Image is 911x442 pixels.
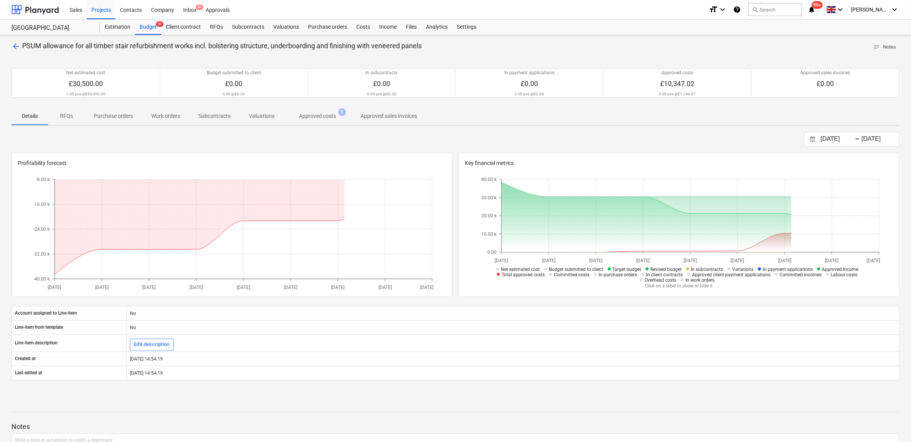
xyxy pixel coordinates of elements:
[15,310,77,316] p: Account assigned to Line-item
[421,20,452,35] a: Analytics
[66,70,105,76] p: Net estimated cost
[661,70,693,76] p: Approved costs
[11,24,91,32] div: [GEOGRAPHIC_DATA]
[554,272,590,277] span: Committed costs
[21,112,39,120] p: Details
[822,267,859,272] span: Approved income
[205,20,227,35] a: RFQs
[331,285,344,290] tspan: [DATE]
[874,44,880,51] span: notes
[18,159,446,167] p: Profitability forecast
[361,112,417,120] p: Approved sales invoices
[659,91,696,96] p: 9.00 pcs @ £1,149.67
[851,7,890,13] span: [PERSON_NAME]
[151,112,180,120] p: Work orders
[15,356,36,362] p: Created at
[817,80,834,88] span: £0.00
[819,134,858,145] input: Start Date
[237,285,250,290] tspan: [DATE]
[780,272,822,277] span: Committed incomes
[134,340,170,349] div: Edit description
[481,231,497,236] tspan: 10.00 k
[831,272,858,277] span: Labour costs
[127,353,899,365] div: [DATE] 14:54:19
[127,307,899,320] div: No
[401,20,421,35] a: Files
[502,272,545,277] span: Total approved costs
[100,20,135,35] a: Estimation
[11,422,900,431] p: Notes
[501,267,540,272] span: Net estimated cost
[299,112,336,120] p: Approved costs
[36,177,50,182] tspan: -8.00 k
[135,20,161,35] a: Budget9+
[22,42,422,50] span: PSUM allowance for all timber stair refurbishment works incl. bolstering structure, underboarding...
[686,277,715,283] span: In work orders
[127,367,899,379] div: [DATE] 14:54:19
[732,267,754,272] span: Variations
[709,5,718,14] i: format_size
[15,370,42,376] p: Last edited at
[15,340,58,346] p: Line-item description
[651,267,682,272] span: Revised budget
[249,112,274,120] p: Valuations
[684,258,697,263] tspan: [DATE]
[142,285,156,290] tspan: [DATE]
[161,20,205,35] div: Client contract
[156,21,164,27] span: 9+
[867,258,880,263] tspan: [DATE]
[465,159,893,167] p: Key financial metrics
[733,5,741,14] i: Knowledge base
[521,80,538,88] span: £0.00
[481,177,497,182] tspan: 40.00 k
[135,20,161,35] div: Budget
[190,285,203,290] tspan: [DATE]
[542,258,555,263] tspan: [DATE]
[269,20,304,35] a: Valuations
[338,108,346,116] span: 9
[367,91,396,96] p: 0.00 pcs @ £0.00
[549,267,604,272] span: Budget submitted to client
[890,5,900,14] i: keyboard_arrow_down
[452,20,481,35] a: Settings
[860,134,899,145] input: End Date
[637,258,650,263] tspan: [DATE]
[481,195,497,200] tspan: 30.00 k
[196,5,203,10] span: 9+
[763,267,813,272] span: In payment applications
[375,20,401,35] a: Income
[198,112,231,120] p: Subcontracts
[752,7,758,13] span: search
[487,250,497,255] tspan: 0.00
[749,3,802,16] button: Search
[613,267,641,272] span: Target budget
[284,285,297,290] tspan: [DATE]
[855,137,860,142] div: -
[645,277,677,283] span: Overhead costs
[373,80,390,88] span: £0.00
[352,20,375,35] a: Costs
[130,339,174,351] button: Edit description
[806,135,819,144] button: Interact with the calendar and add the check-in date for your trip.
[127,321,899,334] div: No
[225,80,242,88] span: £0.00
[495,258,508,263] tspan: [DATE]
[94,112,133,120] p: Purchase orders
[33,202,50,207] tspan: -16.00 k
[48,285,61,290] tspan: [DATE]
[366,70,398,76] p: In subcontracts
[812,1,823,9] span: 99+
[778,258,792,263] tspan: [DATE]
[69,80,103,88] span: £30,500.00
[66,91,106,96] p: 1.00 pcs @ £30,500.00
[515,91,544,96] p: 0.00 pcs @ £0.00
[33,276,50,282] tspan: -40.00 k
[227,20,269,35] a: Subcontracts
[646,272,683,277] span: In client contracts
